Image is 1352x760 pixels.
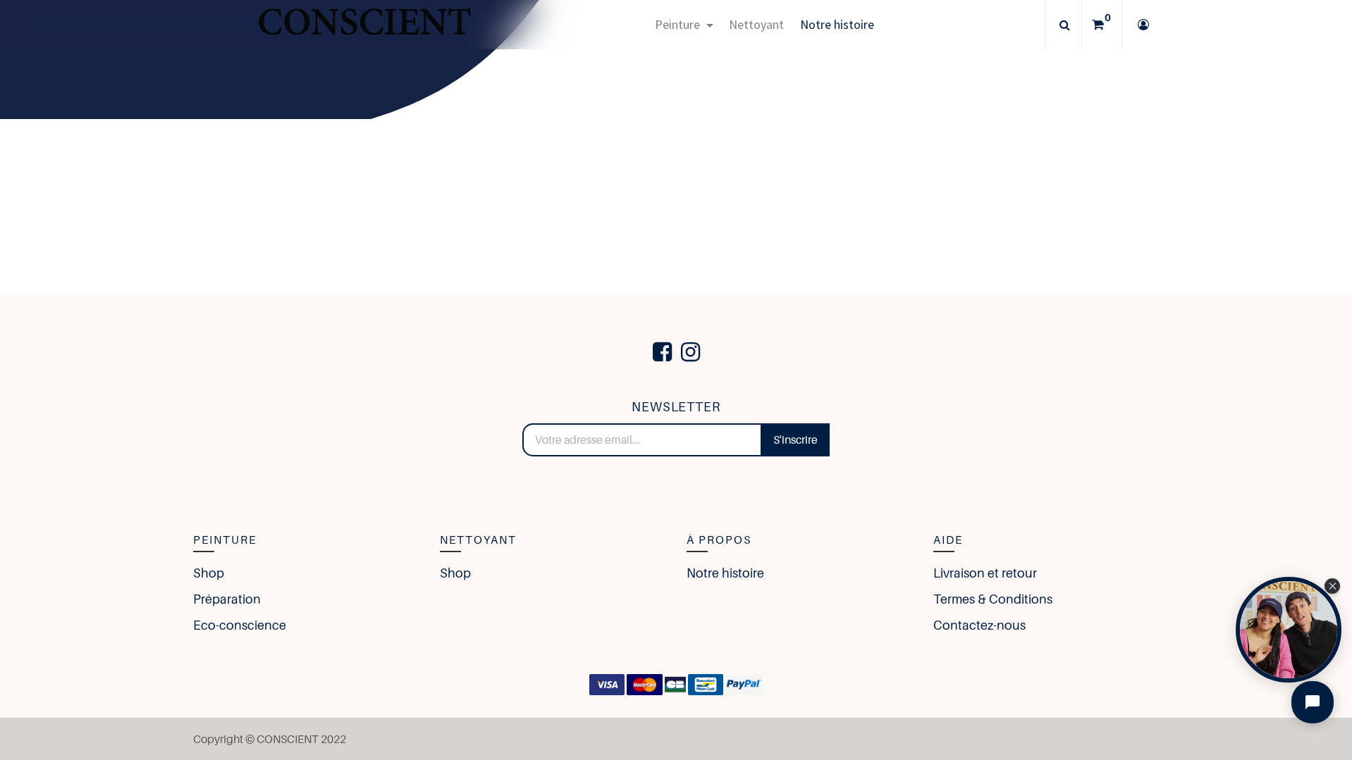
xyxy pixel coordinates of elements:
[193,531,419,549] h5: Peinture
[761,423,830,457] a: S'inscrire
[800,16,874,32] span: Notre histoire
[522,397,830,418] h5: NEWSLETTER
[627,674,663,695] img: MasterCard
[1101,11,1114,25] sup: 0
[440,531,665,549] h5: Nettoyant
[933,616,1026,635] a: Contactez-nous
[729,16,784,32] span: Nettoyant
[193,590,261,609] a: Préparation
[933,531,1159,549] h5: Aide
[687,531,912,549] h5: à Propos
[193,732,346,746] span: Copyright © CONSCIENT 2022
[522,423,763,457] input: Votre adresse email...
[1236,577,1341,683] div: Open Tolstoy widget
[688,674,724,695] img: Bancontact
[1236,577,1341,683] div: Tolstoy bubble widget
[193,616,286,635] a: Eco-conscience
[655,16,700,32] span: Peinture
[725,674,763,695] img: paypal
[933,590,1052,609] a: Termes & Conditions
[687,563,764,583] a: Notre histoire
[1279,669,1346,735] iframe: Tidio Chat
[665,674,686,695] img: CB
[440,563,471,583] a: Shop
[1325,578,1340,594] div: Close Tolstoy widget
[1236,577,1341,683] div: Open Tolstoy
[589,674,625,695] img: VISA
[933,563,1037,583] a: Livraison et retour
[193,563,224,583] a: Shop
